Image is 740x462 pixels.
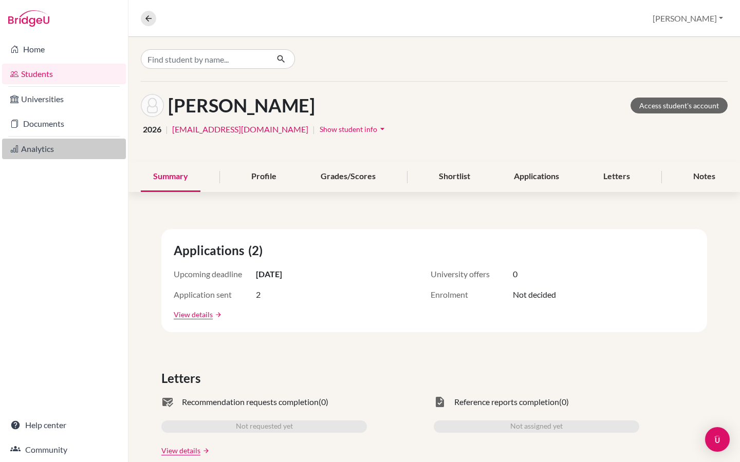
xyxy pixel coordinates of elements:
span: Application sent [174,288,256,301]
div: Grades/Scores [308,162,388,192]
div: Profile [239,162,289,192]
span: Applications [174,241,248,260]
span: Not requested yet [236,420,293,433]
a: Access student's account [631,98,728,113]
span: 0 [513,268,517,280]
span: Upcoming deadline [174,268,256,280]
img: Bridge-U [8,10,49,27]
div: Shortlist [427,162,483,192]
button: [PERSON_NAME] [648,9,728,28]
div: Open Intercom Messenger [705,427,730,452]
span: Enrolment [431,288,513,301]
span: Reference reports completion [454,396,559,408]
a: Analytics [2,139,126,159]
span: | [312,123,315,136]
i: arrow_drop_down [377,124,387,134]
a: View details [161,445,200,456]
div: Summary [141,162,200,192]
span: | [165,123,168,136]
a: Home [2,39,126,60]
div: Letters [591,162,642,192]
span: Not assigned yet [510,420,563,433]
span: Not decided [513,288,556,301]
a: View details [174,309,213,320]
a: Help center [2,415,126,435]
span: mark_email_read [161,396,174,408]
a: Community [2,439,126,460]
span: [DATE] [256,268,282,280]
span: task [434,396,446,408]
a: Universities [2,89,126,109]
a: arrow_forward [200,447,210,454]
a: arrow_forward [213,311,222,318]
button: Show student infoarrow_drop_down [319,121,388,137]
div: Applications [502,162,571,192]
span: (0) [319,396,328,408]
input: Find student by name... [141,49,268,69]
a: [EMAIL_ADDRESS][DOMAIN_NAME] [172,123,308,136]
div: Notes [681,162,728,192]
span: Letters [161,369,205,388]
a: Students [2,64,126,84]
span: Show student info [320,125,377,133]
span: University offers [431,268,513,280]
span: Recommendation requests completion [182,396,319,408]
span: (0) [559,396,569,408]
a: Documents [2,113,126,134]
h1: [PERSON_NAME] [168,94,315,117]
img: Joseph Pace's avatar [141,94,164,117]
span: 2026 [143,123,161,136]
span: 2 [256,288,261,301]
span: (2) [248,241,267,260]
